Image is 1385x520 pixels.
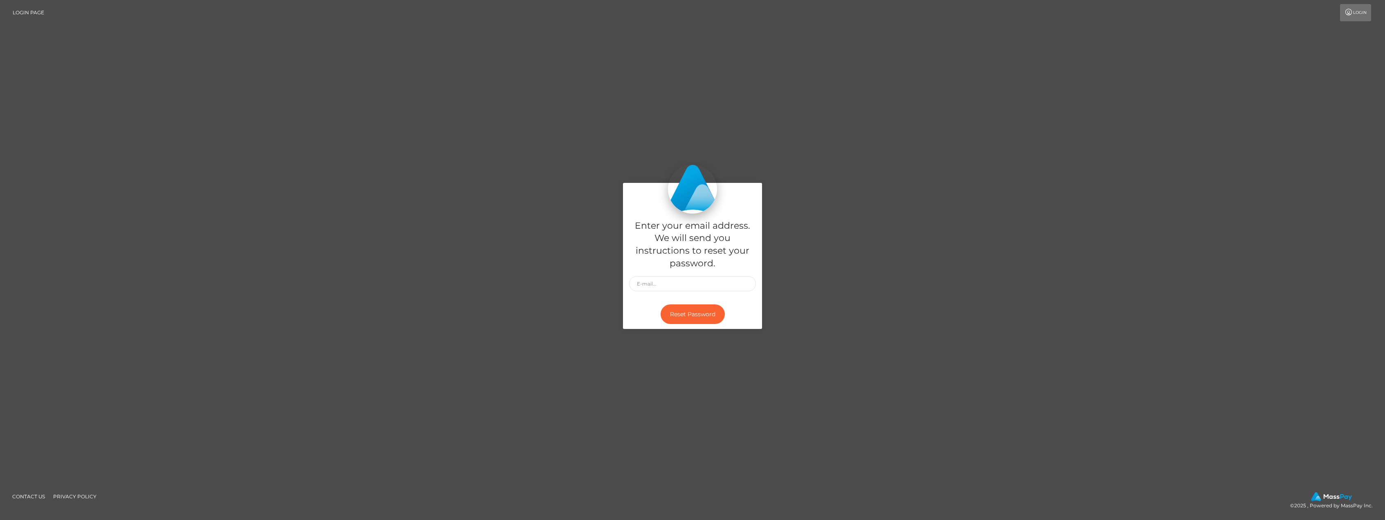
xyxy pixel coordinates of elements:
a: Contact Us [9,490,48,503]
a: Login Page [13,4,44,21]
input: E-mail... [629,276,756,291]
a: Privacy Policy [50,490,100,503]
div: © 2025 , Powered by MassPay Inc. [1290,492,1379,510]
h5: Enter your email address. We will send you instructions to reset your password. [629,220,756,270]
img: MassPay [1311,492,1352,501]
button: Reset Password [661,304,725,324]
a: Login [1340,4,1371,21]
img: MassPay Login [668,164,717,214]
